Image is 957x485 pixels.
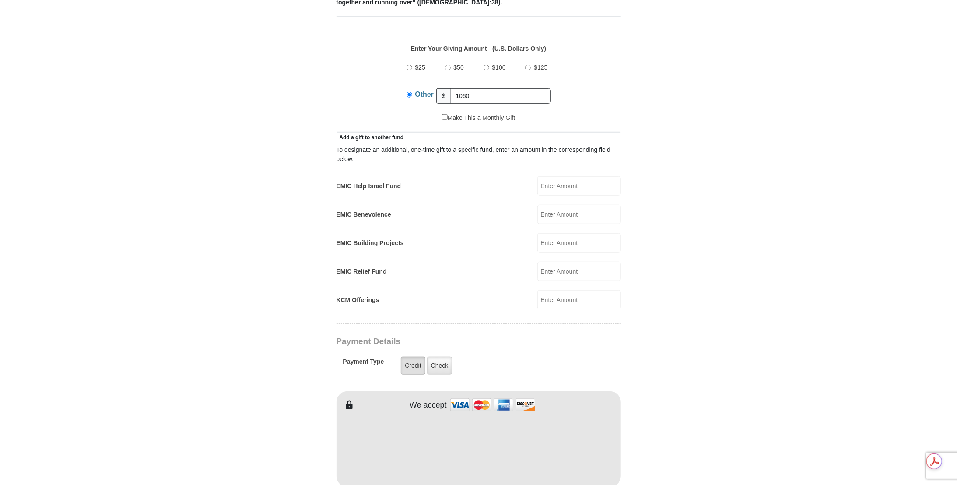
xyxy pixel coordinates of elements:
[492,64,506,71] span: $100
[337,145,621,164] div: To designate an additional, one-time gift to a specific fund, enter an amount in the correspondin...
[454,64,464,71] span: $50
[449,396,536,415] img: credit cards accepted
[442,113,515,123] label: Make This a Monthly Gift
[537,176,621,196] input: Enter Amount
[415,64,425,71] span: $25
[337,239,404,248] label: EMIC Building Projects
[343,358,384,370] h5: Payment Type
[411,45,546,52] strong: Enter Your Giving Amount - (U.S. Dollars Only)
[442,114,448,120] input: Make This a Monthly Gift
[337,134,404,141] span: Add a gift to another fund
[415,91,434,98] span: Other
[337,267,387,276] label: EMIC Relief Fund
[537,205,621,224] input: Enter Amount
[410,401,447,410] h4: We accept
[537,290,621,309] input: Enter Amount
[451,88,551,104] input: Other Amount
[337,337,560,347] h3: Payment Details
[427,357,452,375] label: Check
[337,295,379,305] label: KCM Offerings
[337,210,391,219] label: EMIC Benevolence
[337,182,401,191] label: EMIC Help Israel Fund
[537,262,621,281] input: Enter Amount
[401,357,425,375] label: Credit
[537,233,621,253] input: Enter Amount
[436,88,451,104] span: $
[534,64,547,71] span: $125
